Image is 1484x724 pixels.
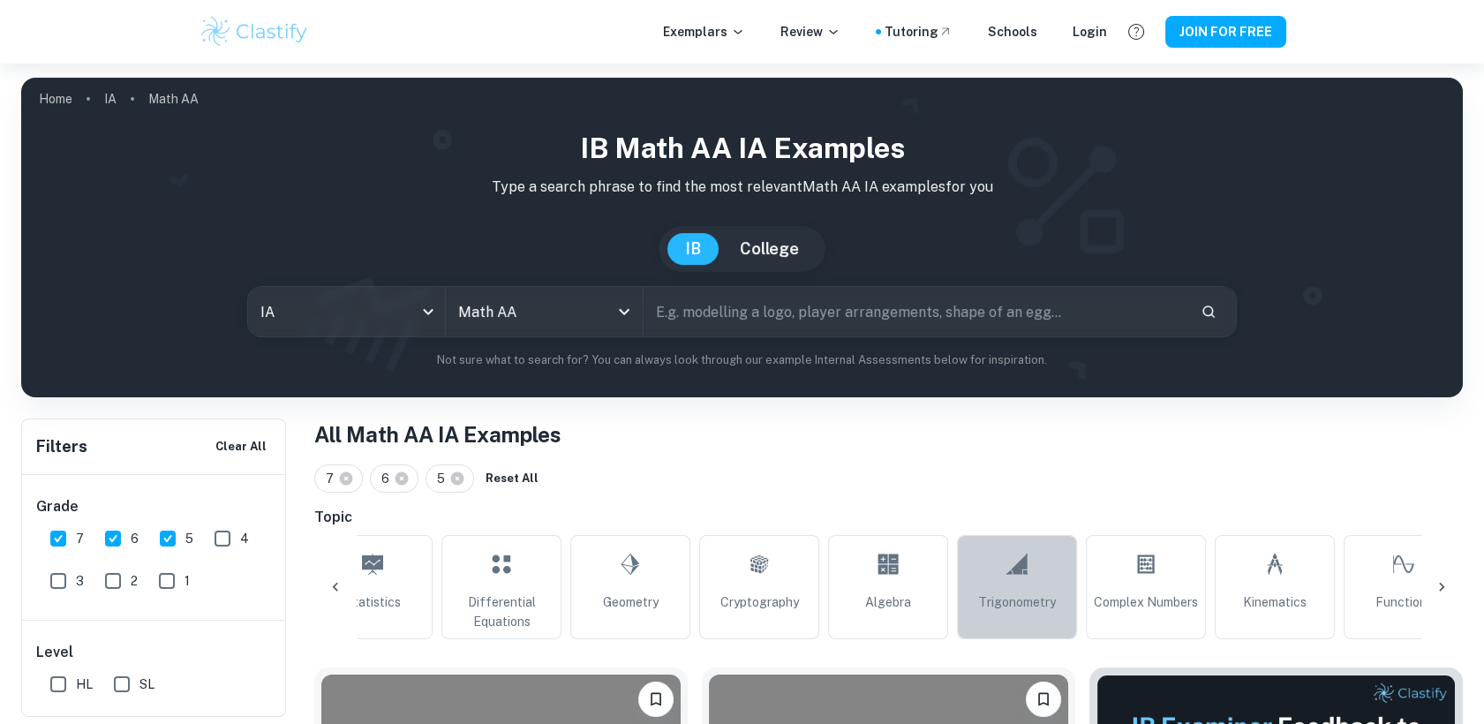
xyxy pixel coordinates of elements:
span: 6 [381,469,397,488]
span: 5 [437,469,453,488]
a: Home [39,87,72,111]
button: Clear All [211,434,271,460]
p: Not sure what to search for? You can always look through our example Internal Assessments below f... [35,351,1449,369]
button: Reset All [481,465,543,492]
span: Functions [1375,592,1433,612]
span: HL [76,675,93,694]
h1: IB Math AA IA examples [35,127,1449,170]
span: Cryptography [720,592,799,612]
a: Tutoring [885,22,953,41]
div: 7 [314,464,363,493]
span: 2 [131,571,138,591]
span: 3 [76,571,84,591]
a: IA [104,87,117,111]
a: Schools [988,22,1037,41]
p: Exemplars [663,22,745,41]
button: IB [667,233,719,265]
span: Trigonometry [978,592,1056,612]
button: JOIN FOR FREE [1165,16,1286,48]
button: Open [612,299,637,324]
div: 6 [370,464,418,493]
span: Algebra [865,592,911,612]
p: Math AA [148,89,199,109]
img: Clastify logo [199,14,311,49]
button: Search [1194,297,1224,327]
span: Statistics [345,592,401,612]
span: 5 [185,529,193,548]
button: College [722,233,817,265]
span: 4 [240,529,249,548]
button: Help and Feedback [1121,17,1151,47]
h6: Topic [314,507,1463,528]
p: Review [780,22,840,41]
span: Geometry [603,592,659,612]
span: 1 [185,571,190,591]
span: Differential Equations [449,592,554,631]
p: Type a search phrase to find the most relevant Math AA IA examples for you [35,177,1449,198]
a: Login [1073,22,1107,41]
span: 7 [76,529,84,548]
button: Please log in to bookmark exemplars [638,682,674,717]
span: Complex Numbers [1094,592,1198,612]
h1: All Math AA IA Examples [314,419,1463,450]
span: SL [139,675,154,694]
div: 5 [426,464,474,493]
img: profile cover [21,78,1463,397]
h6: Level [36,642,273,663]
span: 7 [326,469,342,488]
h6: Grade [36,496,273,517]
h6: Filters [36,434,87,459]
button: Please log in to bookmark exemplars [1026,682,1061,717]
div: IA [248,287,445,336]
span: 6 [131,529,139,548]
input: E.g. modelling a logo, player arrangements, shape of an egg... [644,287,1186,336]
span: Kinematics [1243,592,1307,612]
